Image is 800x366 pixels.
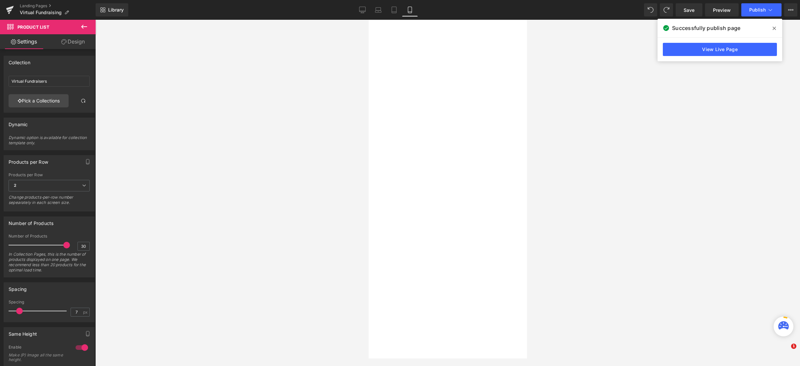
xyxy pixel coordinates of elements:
span: Save [684,7,694,14]
button: Redo [660,3,673,16]
a: Landing Pages [20,3,96,9]
div: Same Height [9,327,37,337]
div: Spacing [9,300,90,304]
a: Design [49,34,97,49]
span: Virtual Fundraising [20,10,62,15]
div: Number of Products [9,217,53,226]
div: Products per Row [9,173,90,177]
a: Pick a Collections [9,94,69,107]
a: Laptop [370,3,386,16]
a: Preview [705,3,739,16]
button: More [784,3,797,16]
div: Spacing [9,283,27,292]
a: View Live Page [663,43,777,56]
span: Publish [749,7,766,13]
div: Change products-per-row number sepearately in each screen size. [9,195,90,210]
span: Product List [17,24,49,30]
div: Collection [9,56,30,65]
span: Successfully publish page [672,24,740,32]
div: Dynamic option is available for collection template only. [9,135,90,150]
div: Products per Row [9,155,48,165]
iframe: Intercom live chat [778,344,793,359]
span: px [83,310,89,314]
div: Number of Products [9,234,90,239]
div: In Collection Pages, this is the number of products displayed on one page. We recommend less than... [9,252,90,277]
a: Desktop [354,3,370,16]
a: Tablet [386,3,402,16]
span: Library [108,7,124,13]
a: New Library [96,3,128,16]
b: 2 [14,183,16,188]
div: Make (P) Image all the same height. [9,353,68,362]
a: Mobile [402,3,418,16]
span: Preview [713,7,731,14]
div: Enable [9,345,69,352]
span: 1 [791,344,796,349]
div: Dynamic [9,118,28,127]
button: Undo [644,3,657,16]
button: Publish [741,3,782,16]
